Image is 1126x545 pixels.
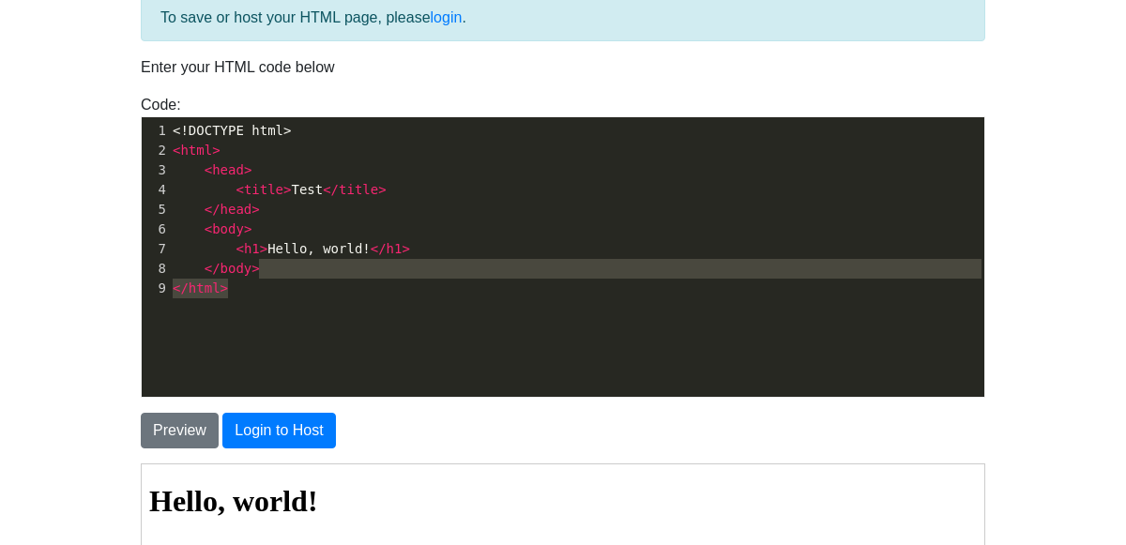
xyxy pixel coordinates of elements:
span: > [283,182,291,197]
span: </ [173,280,189,295]
span: html [180,143,212,158]
span: title [244,182,283,197]
div: 1 [142,121,169,141]
div: 8 [142,259,169,279]
span: </ [323,182,339,197]
span: </ [371,241,387,256]
span: body [221,261,252,276]
span: head [221,202,252,217]
div: 5 [142,200,169,220]
span: > [244,221,251,236]
span: > [378,182,386,197]
p: Enter your HTML code below [141,56,985,79]
button: Login to Host [222,413,335,448]
span: < [236,241,243,256]
div: 2 [142,141,169,160]
span: html [189,280,221,295]
span: </ [205,202,221,217]
div: 7 [142,239,169,259]
h1: Hello, world! [8,20,835,54]
span: Test [173,182,387,197]
span: h1 [244,241,260,256]
span: > [244,162,251,177]
div: 6 [142,220,169,239]
span: < [236,182,243,197]
span: title [339,182,378,197]
span: > [251,202,259,217]
div: 3 [142,160,169,180]
div: 4 [142,180,169,200]
button: Preview [141,413,219,448]
span: body [212,221,244,236]
span: <!DOCTYPE html> [173,123,291,138]
span: head [212,162,244,177]
a: login [431,9,463,25]
div: 9 [142,279,169,298]
span: < [173,143,180,158]
span: h1 [387,241,403,256]
span: > [260,241,267,256]
span: > [251,261,259,276]
span: </ [205,261,221,276]
span: > [212,143,220,158]
span: < [205,221,212,236]
span: Hello, world! [173,241,410,256]
span: < [205,162,212,177]
span: > [221,280,228,295]
div: Code: [127,94,999,398]
span: > [402,241,409,256]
